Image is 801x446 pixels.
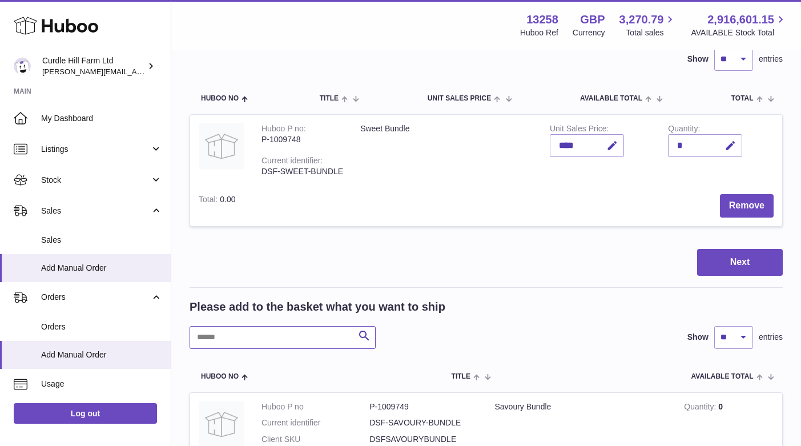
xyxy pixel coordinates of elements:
[42,67,229,76] span: [PERSON_NAME][EMAIL_ADDRESS][DOMAIN_NAME]
[199,195,220,207] label: Total
[369,417,477,428] dd: DSF-SAVOURY-BUNDLE
[220,195,235,204] span: 0.00
[261,417,369,428] dt: Current identifier
[580,12,605,27] strong: GBP
[190,299,445,315] h2: Please add to the basket what you want to ship
[199,123,244,169] img: Sweet Bundle
[720,194,774,218] button: Remove
[261,166,343,177] div: DSF-SWEET-BUNDLE
[626,27,677,38] span: Total sales
[14,58,31,75] img: hannah@diddlysquatfarmshop.com
[201,95,239,102] span: Huboo no
[619,12,677,38] a: 3,270.79 Total sales
[41,175,150,186] span: Stock
[759,332,783,343] span: entries
[41,206,150,216] span: Sales
[759,54,783,65] span: entries
[369,434,477,445] dd: DSFSAVOURYBUNDLE
[261,401,369,412] dt: Huboo P no
[41,144,150,155] span: Listings
[452,373,470,380] span: Title
[684,402,718,414] strong: Quantity
[526,12,558,27] strong: 13258
[261,124,306,136] div: Huboo P no
[320,95,339,102] span: Title
[707,12,774,27] span: 2,916,601.15
[573,27,605,38] div: Currency
[41,235,162,246] span: Sales
[691,27,787,38] span: AVAILABLE Stock Total
[261,156,323,168] div: Current identifier
[41,292,150,303] span: Orders
[261,434,369,445] dt: Client SKU
[428,95,491,102] span: Unit Sales Price
[41,379,162,389] span: Usage
[41,349,162,360] span: Add Manual Order
[619,12,664,27] span: 3,270.79
[41,322,162,332] span: Orders
[41,263,162,274] span: Add Manual Order
[691,12,787,38] a: 2,916,601.15 AVAILABLE Stock Total
[731,95,754,102] span: Total
[261,134,343,145] div: P-1009748
[42,55,145,77] div: Curdle Hill Farm Ltd
[687,332,709,343] label: Show
[668,124,700,136] label: Quantity
[691,373,754,380] span: AVAILABLE Total
[550,124,609,136] label: Unit Sales Price
[520,27,558,38] div: Huboo Ref
[41,113,162,124] span: My Dashboard
[201,373,239,380] span: Huboo no
[352,115,541,186] td: Sweet Bundle
[687,54,709,65] label: Show
[697,249,783,276] button: Next
[369,401,477,412] dd: P-1009749
[580,95,642,102] span: AVAILABLE Total
[14,403,157,424] a: Log out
